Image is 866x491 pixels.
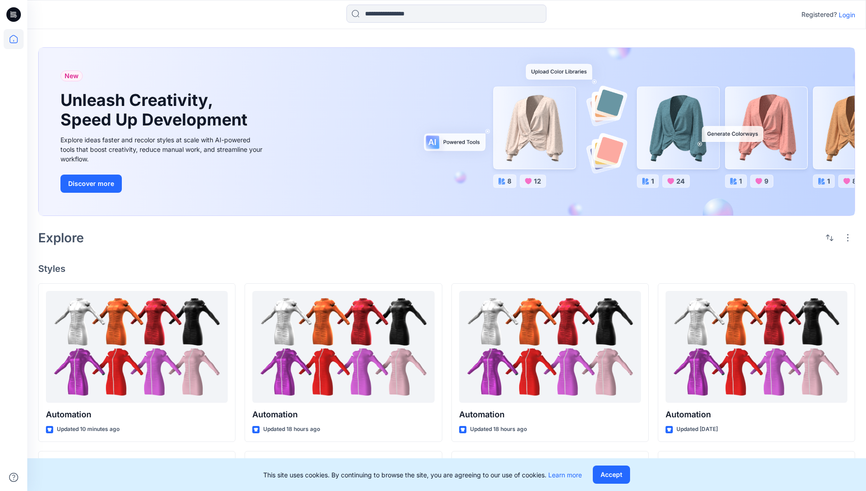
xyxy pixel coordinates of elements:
[470,425,527,434] p: Updated 18 hours ago
[46,408,228,421] p: Automation
[459,291,641,403] a: Automation
[459,408,641,421] p: Automation
[676,425,718,434] p: Updated [DATE]
[60,175,265,193] a: Discover more
[263,425,320,434] p: Updated 18 hours ago
[60,175,122,193] button: Discover more
[38,230,84,245] h2: Explore
[60,90,251,130] h1: Unleash Creativity, Speed Up Development
[252,291,434,403] a: Automation
[839,10,855,20] p: Login
[593,466,630,484] button: Accept
[38,263,855,274] h4: Styles
[57,425,120,434] p: Updated 10 minutes ago
[263,470,582,480] p: This site uses cookies. By continuing to browse the site, you are agreeing to our use of cookies.
[65,70,79,81] span: New
[46,291,228,403] a: Automation
[548,471,582,479] a: Learn more
[801,9,837,20] p: Registered?
[666,291,847,403] a: Automation
[252,408,434,421] p: Automation
[666,408,847,421] p: Automation
[60,135,265,164] div: Explore ideas faster and recolor styles at scale with AI-powered tools that boost creativity, red...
